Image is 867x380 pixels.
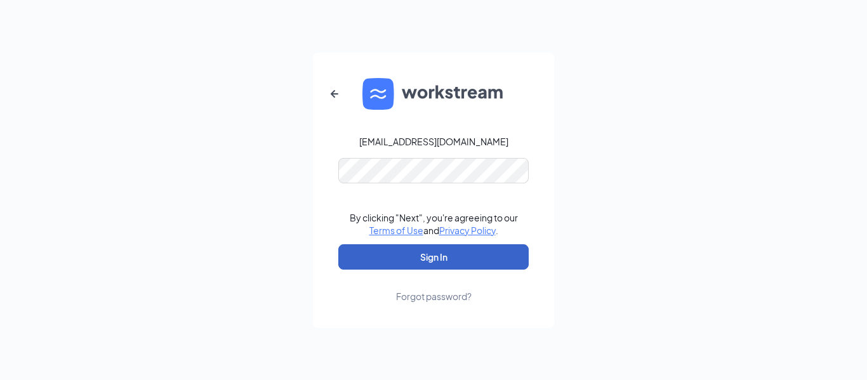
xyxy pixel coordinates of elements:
div: [EMAIL_ADDRESS][DOMAIN_NAME] [359,135,508,148]
a: Terms of Use [369,225,423,236]
div: By clicking "Next", you're agreeing to our and . [350,211,518,237]
a: Privacy Policy [439,225,496,236]
svg: ArrowLeftNew [327,86,342,102]
button: Sign In [338,244,529,270]
div: Forgot password? [396,290,472,303]
img: WS logo and Workstream text [362,78,505,110]
button: ArrowLeftNew [319,79,350,109]
a: Forgot password? [396,270,472,303]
